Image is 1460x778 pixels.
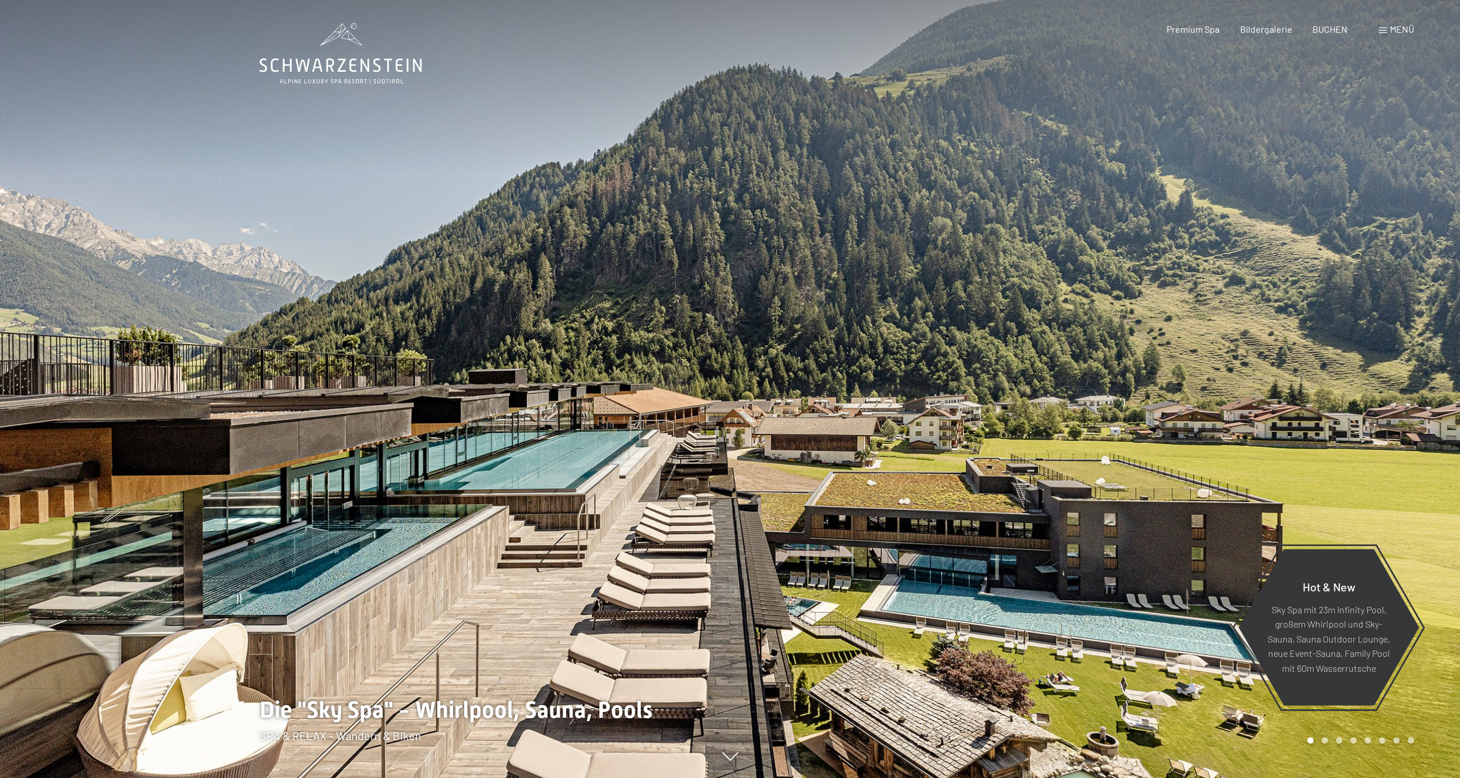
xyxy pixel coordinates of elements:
[1322,737,1328,744] div: Carousel Page 2
[1408,737,1414,744] div: Carousel Page 8
[1240,24,1292,34] a: Bildergalerie
[1393,737,1400,744] div: Carousel Page 7
[1390,24,1414,34] span: Menü
[1350,737,1357,744] div: Carousel Page 4
[1379,737,1385,744] div: Carousel Page 6
[1336,737,1342,744] div: Carousel Page 3
[1303,579,1356,593] span: Hot & New
[1307,737,1314,744] div: Carousel Page 1 (Current Slide)
[1312,24,1347,34] a: BUCHEN
[1167,24,1219,34] a: Premium Spa
[1303,737,1414,744] div: Carousel Pagination
[1238,548,1420,706] a: Hot & New Sky Spa mit 23m Infinity Pool, großem Whirlpool und Sky-Sauna, Sauna Outdoor Lounge, ne...
[1365,737,1371,744] div: Carousel Page 5
[1267,602,1391,675] p: Sky Spa mit 23m Infinity Pool, großem Whirlpool und Sky-Sauna, Sauna Outdoor Lounge, neue Event-S...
